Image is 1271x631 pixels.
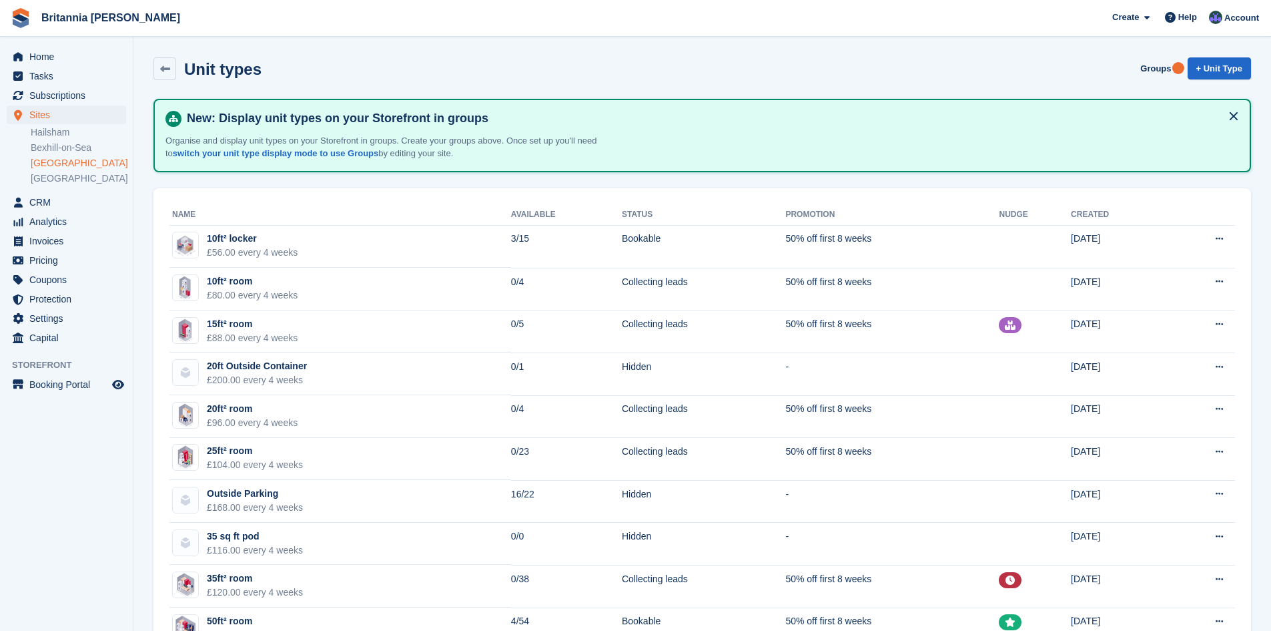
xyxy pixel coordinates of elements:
[785,204,999,226] th: Promotion
[1224,11,1259,25] span: Account
[7,309,126,328] a: menu
[207,232,298,246] div: 10ft² locker
[7,329,126,347] a: menu
[207,586,303,600] div: £120.00 every 4 weeks
[622,395,785,438] td: Collecting leads
[1209,11,1222,24] img: Lee Cradock
[29,232,109,250] span: Invoices
[175,402,196,429] img: 20FT.png
[31,157,126,170] a: [GEOGRAPHIC_DATA]
[1112,11,1139,24] span: Create
[207,359,307,373] div: 20ft Outside Container
[176,317,195,344] img: 15FT.png
[173,148,378,158] a: switch your unit type display mode to use Groups
[7,375,126,394] a: menu
[1071,225,1166,268] td: [DATE]
[173,530,198,556] img: blank-unit-type-icon-ffbac7b88ba66c5e286b0e438baccc4b9c83835d4c34f86887a83fc20ec27e7b.svg
[785,268,999,310] td: 50% off first 8 weeks
[29,67,109,85] span: Tasks
[207,444,303,458] div: 25ft² room
[207,274,298,288] div: 10ft² room
[173,360,198,385] img: blank-unit-type-icon-ffbac7b88ba66c5e286b0e438baccc4b9c83835d4c34f86887a83fc20ec27e7b.svg
[511,395,622,438] td: 0/4
[207,246,298,260] div: £56.00 every 4 weeks
[173,233,198,258] img: 10FT.png
[7,47,126,66] a: menu
[207,530,303,544] div: 35 sq ft pod
[181,111,1239,126] h4: New: Display unit types on your Storefront in groups
[7,106,126,124] a: menu
[29,193,109,212] span: CRM
[165,134,632,160] p: Organise and display unit types on your Storefront in groups. Create your groups above. Once set ...
[207,544,303,558] div: £116.00 every 4 weeks
[785,438,999,481] td: 50% off first 8 weeks
[31,142,126,154] a: Bexhill-on-Sea
[29,106,109,124] span: Sites
[511,353,622,395] td: 0/1
[1172,62,1184,74] div: Tooltip anchor
[511,225,622,268] td: 3/15
[622,204,785,226] th: Status
[207,487,303,501] div: Outside Parking
[207,288,298,302] div: £80.00 every 4 weeks
[1188,57,1251,79] a: + Unit Type
[36,7,185,29] a: Britannia [PERSON_NAME]
[511,565,622,608] td: 0/38
[785,353,999,395] td: -
[511,268,622,310] td: 0/4
[29,47,109,66] span: Home
[785,310,999,353] td: 50% off first 8 weeks
[622,225,785,268] td: Bookable
[511,310,622,353] td: 0/5
[207,373,307,387] div: £200.00 every 4 weeks
[207,416,298,430] div: £96.00 every 4 weeks
[1178,11,1197,24] span: Help
[184,60,262,78] h2: Unit types
[7,67,126,85] a: menu
[207,458,303,472] div: £104.00 every 4 weeks
[207,402,298,416] div: 20ft² room
[622,565,785,608] td: Collecting leads
[511,438,622,481] td: 0/23
[29,86,109,105] span: Subscriptions
[622,310,785,353] td: Collecting leads
[1071,353,1166,395] td: [DATE]
[207,572,303,586] div: 35ft² room
[1135,57,1176,79] a: Groups
[12,359,133,372] span: Storefront
[7,251,126,270] a: menu
[622,353,785,395] td: Hidden
[174,572,197,598] img: 35FT.png
[11,8,31,28] img: stora-icon-8386f47178a22dfd0bd8f6a31ec36ba5ce8667c1dd55bd0f319d3a0aa187defe.svg
[29,329,109,347] span: Capital
[7,290,126,308] a: menu
[511,204,622,226] th: Available
[175,444,196,471] img: 25FT.png
[785,480,999,523] td: -
[29,212,109,231] span: Analytics
[785,565,999,608] td: 50% off first 8 weeks
[177,274,194,301] img: 10FT-High.png
[511,480,622,523] td: 16/22
[29,290,109,308] span: Protection
[110,377,126,393] a: Preview store
[999,204,1071,226] th: Nudge
[1071,523,1166,566] td: [DATE]
[207,501,303,515] div: £168.00 every 4 weeks
[1071,565,1166,608] td: [DATE]
[7,212,126,231] a: menu
[7,193,126,212] a: menu
[7,270,126,289] a: menu
[31,172,126,185] a: [GEOGRAPHIC_DATA]
[207,614,303,628] div: 50ft² room
[622,480,785,523] td: Hidden
[1071,204,1166,226] th: Created
[1071,268,1166,310] td: [DATE]
[7,232,126,250] a: menu
[29,251,109,270] span: Pricing
[622,523,785,566] td: Hidden
[511,523,622,566] td: 0/0
[785,395,999,438] td: 50% off first 8 weeks
[31,126,126,139] a: Hailsham
[29,309,109,328] span: Settings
